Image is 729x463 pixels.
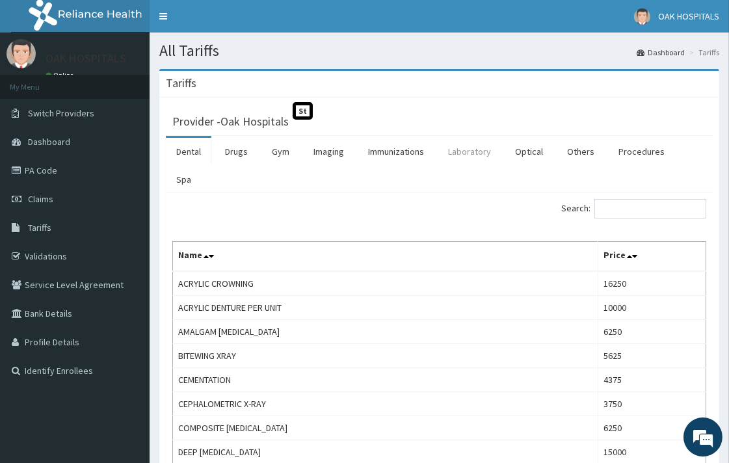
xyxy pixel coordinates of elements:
td: 6250 [598,320,706,344]
td: 5625 [598,344,706,368]
img: User Image [634,8,650,25]
td: COMPOSITE [MEDICAL_DATA] [173,416,598,440]
th: Price [598,242,706,272]
a: Others [557,138,605,165]
span: Tariffs [28,222,51,233]
td: CEMENTATION [173,368,598,392]
img: User Image [7,39,36,68]
td: BITEWING XRAY [173,344,598,368]
td: 10000 [598,296,706,320]
a: Gym [261,138,300,165]
a: Procedures [608,138,675,165]
li: Tariffs [686,47,719,58]
td: ACRYLIC CROWNING [173,271,598,296]
a: Online [46,71,77,80]
a: Optical [505,138,553,165]
a: Immunizations [358,138,434,165]
span: Switch Providers [28,107,94,119]
input: Search: [594,199,706,218]
h3: Provider - Oak Hospitals [172,116,289,127]
p: OAK HOSPITALS [46,53,126,64]
td: 3750 [598,392,706,416]
td: CEPHALOMETRIC X-RAY [173,392,598,416]
td: 4375 [598,368,706,392]
span: St [293,102,313,120]
a: Spa [166,166,202,193]
td: AMALGAM [MEDICAL_DATA] [173,320,598,344]
th: Name [173,242,598,272]
span: Claims [28,193,53,205]
h3: Tariffs [166,77,196,89]
td: ACRYLIC DENTURE PER UNIT [173,296,598,320]
h1: All Tariffs [159,42,719,59]
td: 6250 [598,416,706,440]
span: OAK HOSPITALS [658,10,719,22]
td: 16250 [598,271,706,296]
a: Dental [166,138,211,165]
a: Drugs [215,138,258,165]
span: Dashboard [28,136,70,148]
a: Imaging [303,138,354,165]
label: Search: [561,199,706,218]
a: Laboratory [438,138,501,165]
a: Dashboard [637,47,685,58]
